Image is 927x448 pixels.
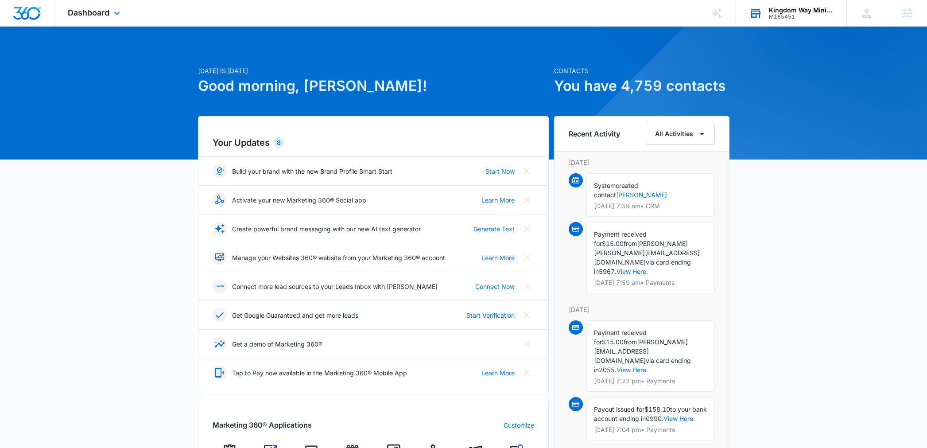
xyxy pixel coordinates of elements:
p: Create powerful brand messaging with our new AI text generator [232,224,421,234]
button: Close [520,279,534,293]
p: Build your brand with the new Brand Profile Smart Start [232,167,392,176]
p: [DATE] 7:59 am • CRM [594,203,707,209]
span: [PERSON_NAME] [637,338,688,346]
span: [PERSON_NAME][EMAIL_ADDRESS][DOMAIN_NAME] [594,249,700,266]
h2: Marketing 360® Applications [213,420,312,430]
div: account name [769,7,834,14]
span: $158.10 [644,405,670,413]
h1: Good morning, [PERSON_NAME]! [198,75,549,97]
a: Customize [504,421,534,430]
div: 8 [273,137,284,148]
span: from [624,240,637,247]
button: Close [520,308,534,322]
p: [DATE] 7:22 pm • Payments [594,378,707,384]
span: [PERSON_NAME] [637,240,688,247]
button: Close [520,366,534,380]
p: Activate your new Marketing 360® Social app [232,195,366,205]
p: [DATE] 7:04 pm • Payments [594,427,707,433]
span: $15.00 [602,338,624,346]
a: View Here. [617,268,648,275]
a: View Here. [617,366,648,374]
span: 5967. [599,268,617,275]
button: Close [520,164,534,178]
p: [DATE] [569,305,715,314]
span: Dashboard [68,8,109,17]
span: Payout issued for [594,405,644,413]
span: 0990. [646,415,663,422]
a: Learn More [481,253,515,262]
a: Learn More [481,368,515,378]
a: [PERSON_NAME] [616,191,667,199]
p: Connect more lead sources to your Leads Inbox with [PERSON_NAME] [232,282,438,291]
button: Close [520,193,534,207]
span: System [594,182,616,189]
button: Close [520,337,534,351]
h6: Recent Activity [569,129,620,139]
a: View Here. [663,415,695,422]
a: Start Verification [466,311,515,320]
span: $15.00 [602,240,624,247]
span: Payment received for [594,329,647,346]
p: [DATE] 7:59 am • Payments [594,280,707,286]
p: Get a demo of Marketing 360® [232,339,322,349]
p: [DATE] [569,158,715,167]
span: from [624,338,637,346]
p: [DATE] is [DATE] [198,66,549,75]
p: Manage your Websites 360® website from your Marketing 360® account [232,253,445,262]
a: Connect Now [475,282,515,291]
button: Close [520,250,534,265]
span: Payment received for [594,230,647,247]
button: All Activities [646,123,715,145]
a: Start Now [485,167,515,176]
a: Generate Text [473,224,515,234]
span: created contact [594,182,638,199]
a: Learn More [481,195,515,205]
button: Close [520,222,534,236]
h2: Your Updates [213,136,534,149]
p: Get Google Guaranteed and get more leads [232,311,358,320]
div: account id [769,14,834,20]
h1: You have 4,759 contacts [554,75,729,97]
span: [EMAIL_ADDRESS][DOMAIN_NAME] [594,347,649,364]
p: Tap to Pay now available in the Marketing 360® Mobile App [232,368,407,378]
span: 2055. [599,366,617,374]
p: Contacts [554,66,729,75]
